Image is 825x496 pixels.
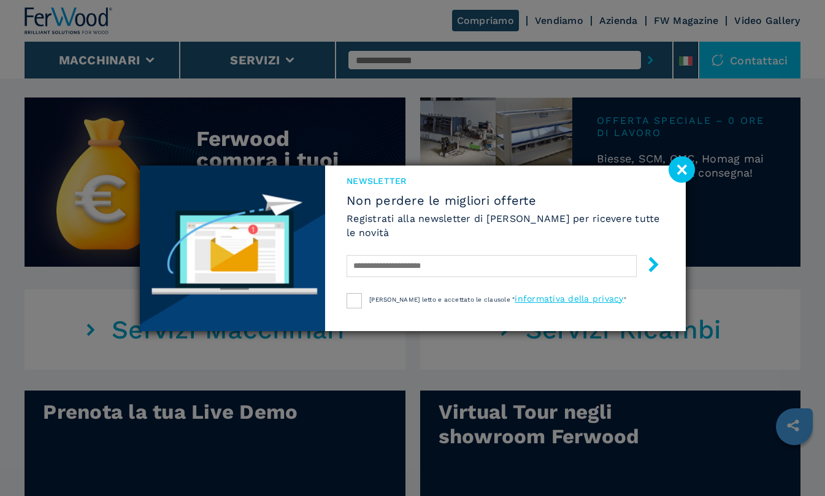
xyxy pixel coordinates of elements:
[140,166,326,331] img: Newsletter image
[634,252,661,281] button: submit-button
[347,175,664,187] span: NEWSLETTER
[347,212,664,240] h6: Registrati alla newsletter di [PERSON_NAME] per ricevere tutte le novità
[369,296,515,303] span: [PERSON_NAME] letto e accettato le clausole "
[347,193,664,208] span: Non perdere le migliori offerte
[624,296,626,303] span: "
[515,294,623,303] a: informativa della privacy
